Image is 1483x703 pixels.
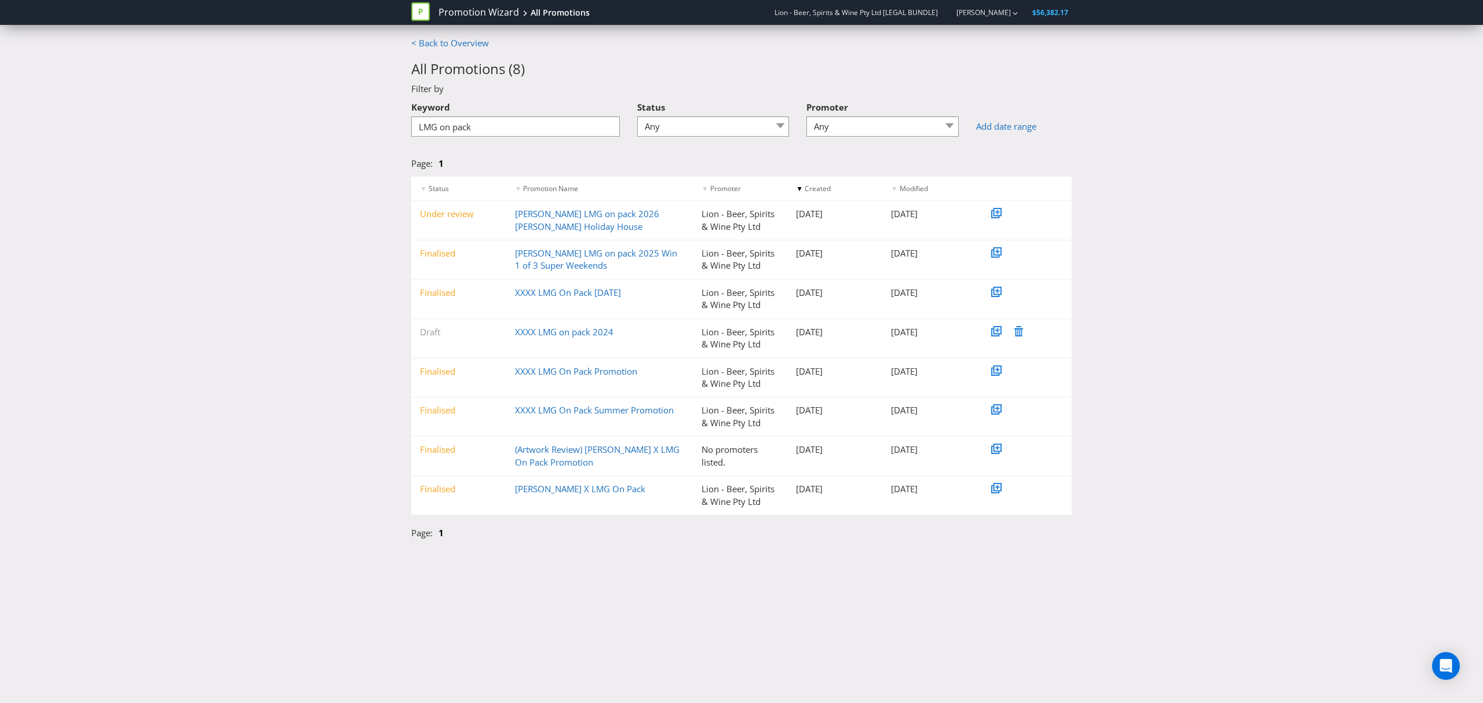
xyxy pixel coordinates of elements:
span: ▼ [420,184,427,193]
span: $56,382.17 [1032,8,1068,17]
a: Promotion Wizard [439,6,519,19]
div: Finalised [411,287,506,299]
div: [DATE] [787,404,882,416]
div: [DATE] [882,287,977,299]
div: Lion - Beer, Spirits & Wine Pty Ltd [693,208,788,233]
a: XXXX LMG On Pack [DATE] [515,287,621,298]
div: Lion - Beer, Spirits & Wine Pty Ltd [693,287,788,312]
a: [PERSON_NAME] X LMG On Pack [515,483,645,495]
div: Finalised [411,365,506,378]
span: ) [521,59,525,78]
a: Add date range [976,120,1072,133]
div: No promoters listed. [693,444,788,468]
div: Draft [411,326,506,338]
div: [DATE] [787,287,882,299]
span: Page: [411,158,433,169]
label: Keyword [411,96,450,113]
span: ▼ [796,184,803,193]
div: [DATE] [787,483,882,495]
a: 1 [439,158,444,169]
span: Modified [900,184,928,193]
span: Status [637,101,665,113]
div: [DATE] [882,365,977,378]
div: [DATE] [882,444,977,456]
div: [DATE] [787,444,882,456]
span: Status [429,184,449,193]
div: [DATE] [787,208,882,220]
div: [DATE] [787,326,882,338]
a: XXXX LMG On Pack Promotion [515,365,637,377]
span: ▼ [891,184,898,193]
span: Promoter [710,184,741,193]
a: [PERSON_NAME] LMG on pack 2026 [PERSON_NAME] Holiday House [515,208,659,232]
div: Finalised [411,444,506,456]
span: ▼ [515,184,522,193]
div: Finalised [411,404,506,416]
div: Lion - Beer, Spirits & Wine Pty Ltd [693,483,788,508]
div: All Promotions [531,7,590,19]
div: [DATE] [882,208,977,220]
div: [DATE] [787,365,882,378]
a: < Back to Overview [411,37,489,49]
div: Under review [411,208,506,220]
div: [DATE] [882,247,977,259]
span: All Promotions ( [411,59,513,78]
a: XXXX LMG on pack 2024 [515,326,613,338]
div: Finalised [411,483,506,495]
span: Page: [411,527,433,539]
div: Filter by [403,83,1080,95]
span: 8 [513,59,521,78]
span: Promoter [806,101,848,113]
div: Finalised [411,247,506,259]
a: XXXX LMG On Pack Summer Promotion [515,404,674,416]
div: [DATE] [882,404,977,416]
span: Lion - Beer, Spirits & Wine Pty Ltd [LEGAL BUNDLE] [775,8,938,17]
input: Filter promotions... [411,116,620,137]
div: Lion - Beer, Spirits & Wine Pty Ltd [693,365,788,390]
div: [DATE] [882,483,977,495]
div: Open Intercom Messenger [1432,652,1460,680]
a: [PERSON_NAME] LMG on pack 2025 Win 1 of 3 Super Weekends [515,247,677,271]
div: [DATE] [882,326,977,338]
a: (Artwork Review) [PERSON_NAME] X LMG On Pack Promotion [515,444,680,467]
span: ▼ [702,184,708,193]
div: Lion - Beer, Spirits & Wine Pty Ltd [693,247,788,272]
div: Lion - Beer, Spirits & Wine Pty Ltd [693,404,788,429]
span: Created [805,184,831,193]
span: Promotion Name [523,184,578,193]
a: 1 [439,527,444,539]
div: [DATE] [787,247,882,259]
a: [PERSON_NAME] [945,8,1011,17]
div: Lion - Beer, Spirits & Wine Pty Ltd [693,326,788,351]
